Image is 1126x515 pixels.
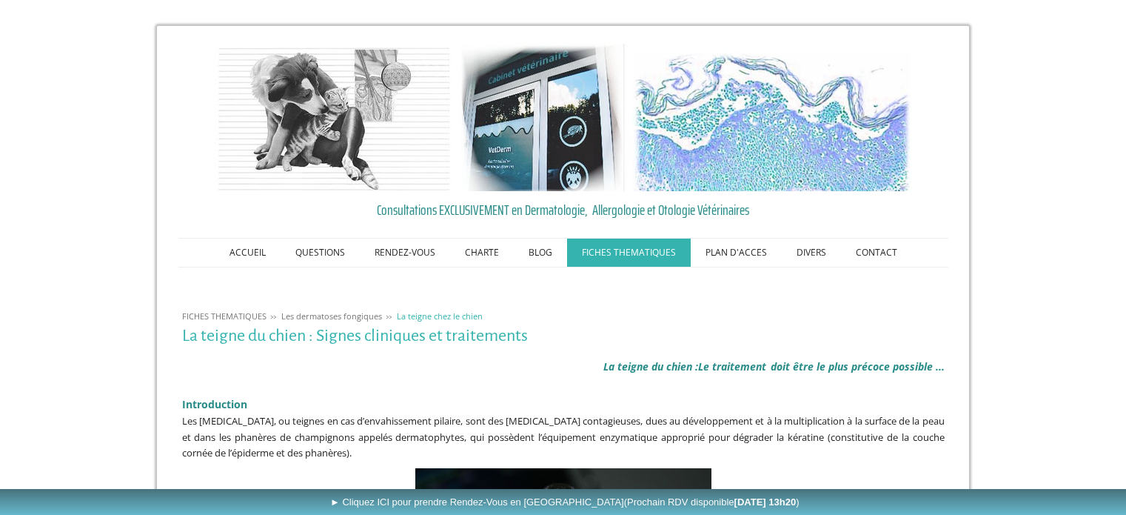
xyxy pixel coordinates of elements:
a: BLOG [514,239,567,267]
span: (Prochain RDV disponible ) [624,496,800,508]
a: Consultations EXCLUSIVEMENT en Dermatologie, Allergologie et Otologie Vétérinaires [182,199,945,221]
a: CHARTE [450,239,514,267]
h1: La teigne du chien : Signes cliniques et traitements [182,327,945,345]
a: CONTACT [841,239,912,267]
span: Le traitement [698,359,766,373]
span: Les dermatoses fongiques [281,310,382,322]
a: DIVERS [782,239,841,267]
a: FICHES THEMATIQUES [567,239,691,267]
span: La teigne du chien : [603,359,698,373]
span: Les [MEDICAL_DATA], ou teignes en cas d’envahissement pilaire, sont des [MEDICAL_DATA] contagieus... [182,414,945,459]
span: ► Cliquez ICI pour prendre Rendez-Vous en [GEOGRAPHIC_DATA] [330,496,800,508]
b: [DATE] 13h20 [734,496,797,508]
span: La teigne chez le chien [397,310,483,322]
a: ACCUEIL [215,239,281,267]
a: PLAN D'ACCES [691,239,782,267]
span: FICHES THEMATIQUES [182,310,267,322]
a: QUESTIONS [281,239,360,267]
a: La teigne chez le chien [393,310,486,322]
a: Les dermatoses fongiques [278,310,386,322]
a: RENDEZ-VOUS [360,239,450,267]
span: doit être le plus précoce possible ... [771,359,945,373]
a: FICHES THEMATIQUES [178,310,270,322]
span: Introduction [182,397,247,411]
